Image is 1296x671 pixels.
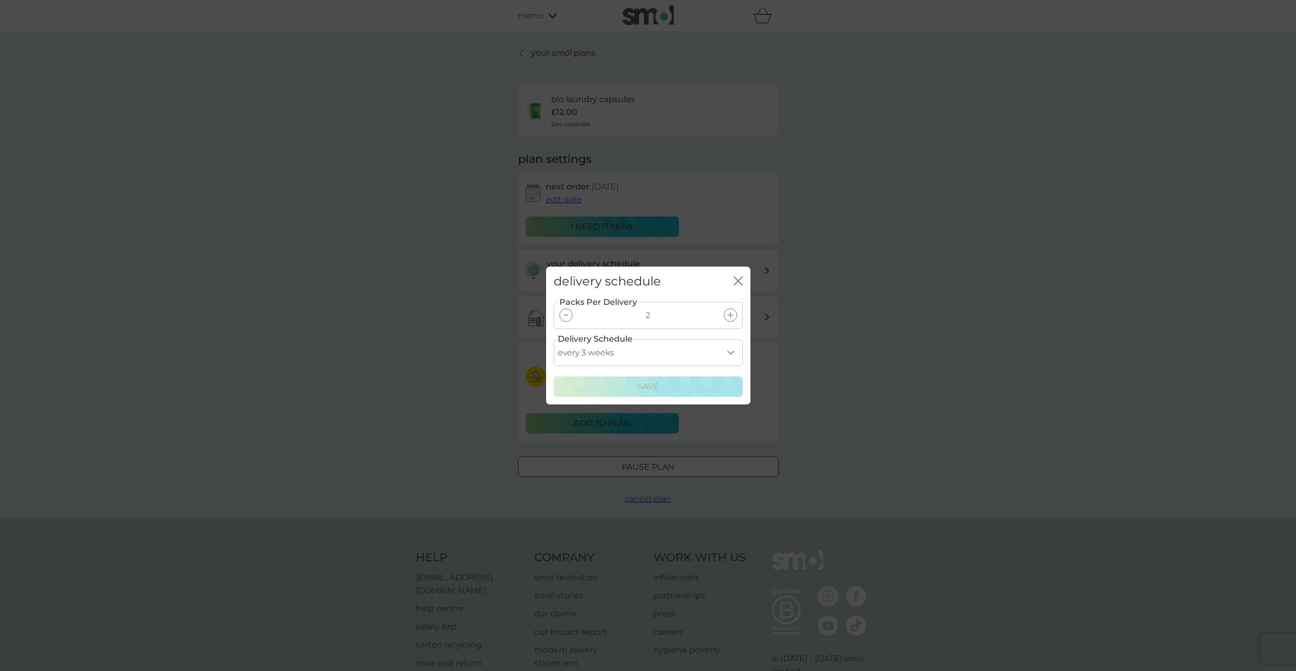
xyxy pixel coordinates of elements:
p: 2 [646,309,650,322]
button: close [734,276,743,287]
label: Packs Per Delivery [558,296,638,309]
button: Save [554,376,743,397]
h2: delivery schedule [554,274,661,289]
p: Save [638,380,659,393]
label: Delivery Schedule [558,332,632,346]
